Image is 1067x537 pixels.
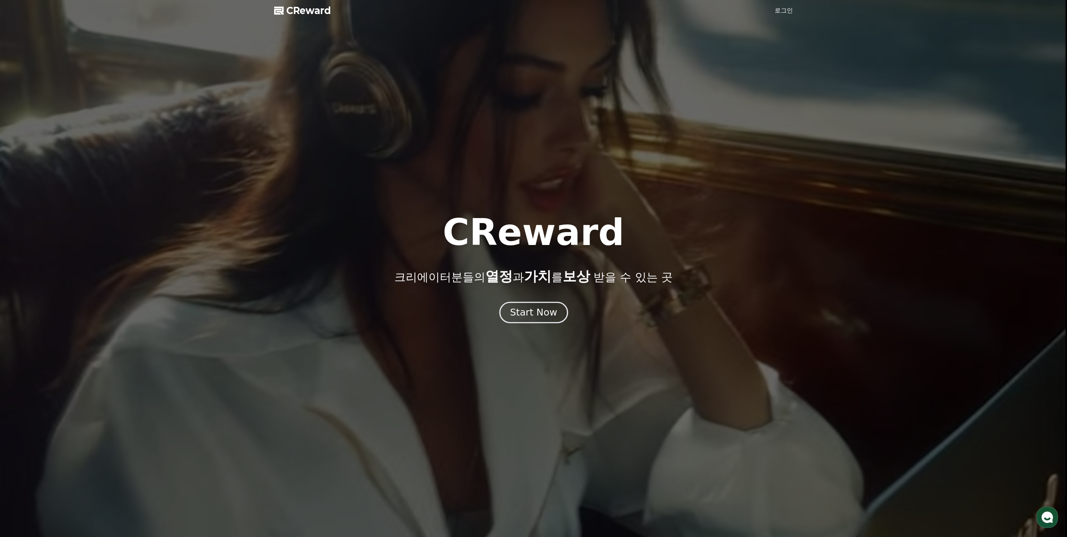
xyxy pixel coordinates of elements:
span: 대화 [69,252,78,258]
span: CReward [286,5,331,17]
a: 설정 [98,240,146,259]
a: CReward [274,5,331,17]
div: Start Now [510,306,557,319]
span: 홈 [24,252,28,258]
p: 크리에이터분들의 과 를 받을 수 있는 곳 [394,269,673,284]
a: 로그인 [775,6,793,15]
span: 가치 [524,268,551,284]
a: 대화 [50,240,98,259]
a: 홈 [2,240,50,259]
span: 보상 [563,268,590,284]
span: 열정 [485,268,513,284]
span: 설정 [117,252,126,258]
h1: CReward [442,214,624,251]
button: Start Now [499,302,568,323]
a: Start Now [501,310,566,317]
